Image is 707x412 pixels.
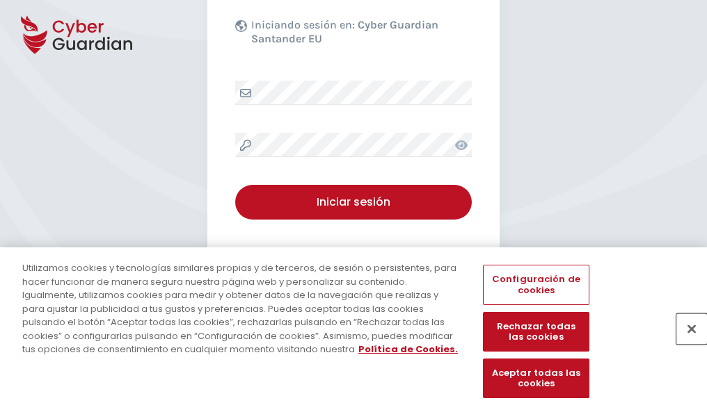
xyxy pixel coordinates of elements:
button: Aceptar todas las cookies [483,359,589,398]
div: Utilizamos cookies y tecnologías similares propias y de terceros, de sesión o persistentes, para ... [22,261,462,356]
div: Iniciar sesión [246,194,461,211]
button: Iniciar sesión [235,185,472,220]
button: Configuración de cookies, Abre el cuadro de diálogo del centro de preferencias. [483,265,589,304]
button: Rechazar todas las cookies [483,312,589,352]
button: Cerrar [676,313,707,344]
a: Más información sobre su privacidad, se abre en una nueva pestaña [358,343,458,356]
